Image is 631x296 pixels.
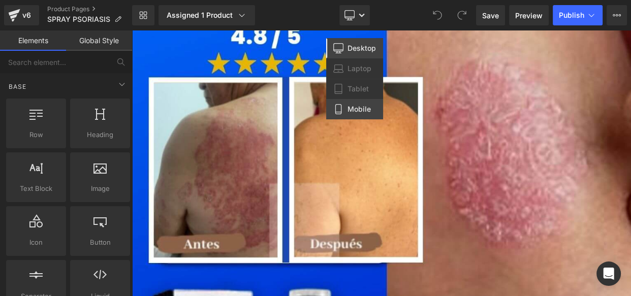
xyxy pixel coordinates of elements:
span: Save [482,10,499,21]
a: New Library [132,5,154,25]
span: SPRAY PSORIASIS [47,15,110,23]
a: Global Style [66,30,132,51]
a: Mobile [326,99,383,119]
span: Base [8,82,27,91]
span: Heading [73,129,127,140]
a: Desktop [326,38,383,58]
button: Undo [427,5,448,25]
span: Row [9,129,63,140]
div: Assigned 1 Product [167,10,247,20]
span: Publish [559,11,584,19]
button: Publish [553,5,603,25]
span: Preview [515,10,543,21]
a: v6 [4,5,39,25]
span: Button [73,237,127,248]
span: Image [73,183,127,194]
span: Text Block [9,183,63,194]
button: Redo [452,5,472,25]
span: Icon [9,237,63,248]
span: Mobile [348,105,371,114]
span: Laptop [348,64,371,73]
span: Desktop [348,44,376,53]
span: Tablet [348,84,369,93]
a: Laptop [326,58,383,79]
a: Preview [509,5,549,25]
a: Product Pages [47,5,132,13]
div: v6 [20,9,33,22]
a: Tablet [326,79,383,99]
button: More [607,5,627,25]
div: Open Intercom Messenger [596,261,621,286]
